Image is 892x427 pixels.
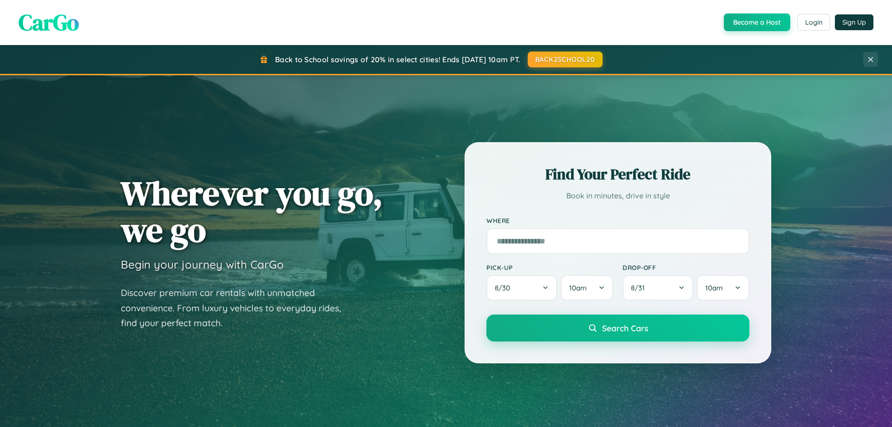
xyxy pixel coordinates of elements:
button: Search Cars [486,315,749,342]
h2: Find Your Perfect Ride [486,164,749,184]
label: Pick-up [486,263,613,271]
p: Book in minutes, drive in style [486,189,749,203]
h3: Begin your journey with CarGo [121,257,284,271]
label: Drop-off [623,263,749,271]
span: 8 / 30 [495,283,515,292]
span: Search Cars [602,323,648,333]
button: 10am [561,275,613,301]
button: BACK2SCHOOL20 [528,52,603,67]
span: 10am [705,283,723,292]
button: 8/31 [623,275,693,301]
button: Login [797,14,830,31]
button: 8/30 [486,275,557,301]
button: Sign Up [835,14,873,30]
h1: Wherever you go, we go [121,175,383,248]
span: Back to School savings of 20% in select cities! Ends [DATE] 10am PT. [275,55,520,64]
span: CarGo [19,7,79,38]
p: Discover premium car rentals with unmatched convenience. From luxury vehicles to everyday rides, ... [121,285,353,331]
button: Become a Host [724,13,790,31]
span: 8 / 31 [631,283,649,292]
span: 10am [569,283,587,292]
label: Where [486,217,749,224]
button: 10am [697,275,749,301]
